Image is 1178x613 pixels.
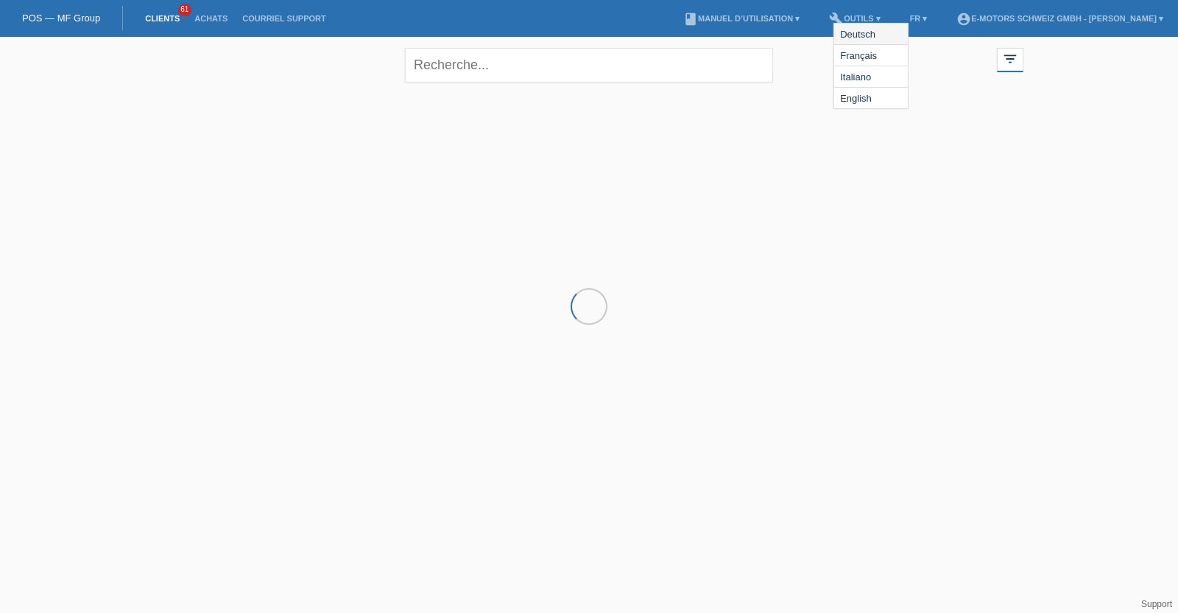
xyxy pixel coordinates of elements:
a: bookManuel d’utilisation ▾ [676,14,807,23]
i: build [829,12,844,27]
a: Clients [138,14,187,23]
span: 61 [178,4,191,16]
a: Support [1141,599,1172,609]
a: Courriel Support [235,14,333,23]
span: Italiano [838,68,873,85]
span: English [838,89,874,107]
span: Français [838,46,879,64]
i: book [683,12,698,27]
span: Deutsch [838,25,878,43]
input: Recherche... [405,48,773,83]
a: POS — MF Group [22,13,100,24]
i: filter_list [1002,51,1018,67]
a: Achats [187,14,235,23]
i: account_circle [956,12,971,27]
a: account_circleE-Motors Schweiz GmbH - [PERSON_NAME] ▾ [949,14,1171,23]
a: FR ▾ [903,14,935,23]
a: buildOutils ▾ [822,14,887,23]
